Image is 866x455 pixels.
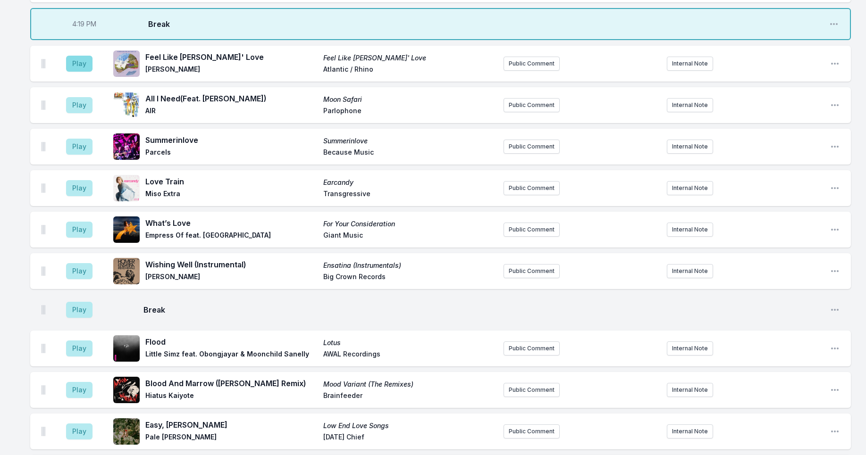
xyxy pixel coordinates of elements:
button: Public Comment [504,223,560,237]
button: Open playlist item options [830,344,840,353]
button: Play [66,340,92,356]
button: Open playlist item options [830,183,840,193]
button: Public Comment [504,341,560,356]
span: Low End Love Songs [323,421,496,430]
span: Summerinlove [323,136,496,146]
span: Parlophone [323,106,496,117]
button: Public Comment [504,181,560,195]
button: Internal Note [667,383,713,397]
span: What’s Love [145,217,318,229]
button: Internal Note [667,223,713,237]
span: All I Need (Feat. [PERSON_NAME]) [145,93,318,104]
button: Play [66,302,92,318]
img: Drag Handle [42,59,45,68]
span: Moon Safari [323,95,496,104]
span: Big Crown Records [323,272,496,283]
img: Drag Handle [42,427,45,436]
button: Internal Note [667,181,713,195]
span: Parcels [145,148,318,159]
button: Open playlist item options [830,100,840,110]
span: Brainfeeder [323,391,496,402]
span: Easy, [PERSON_NAME] [145,419,318,430]
span: Flood [145,336,318,347]
button: Play [66,423,92,439]
button: Public Comment [504,383,560,397]
span: Summerinlove [145,134,318,146]
img: Drag Handle [42,100,45,110]
img: Low End Love Songs [113,418,140,445]
img: Lotus [113,335,140,362]
span: Atlantic / Rhino [323,65,496,76]
button: Open playlist item options [830,225,840,234]
button: Public Comment [504,57,560,71]
button: Internal Note [667,140,713,154]
button: Open playlist item options [830,59,840,68]
span: [PERSON_NAME] [145,65,318,76]
span: [DATE] Chief [323,432,496,444]
button: Open playlist item options [830,385,840,395]
button: Play [66,56,92,72]
img: Drag Handle [42,225,45,234]
span: Hiatus Kaiyote [145,391,318,402]
img: Drag Handle [42,266,45,276]
span: Feel Like [PERSON_NAME]' Love [145,51,318,63]
button: Public Comment [504,424,560,438]
img: Ensatina (Instrumentals) [113,258,140,284]
span: AWAL Recordings [323,349,496,361]
img: Drag Handle [42,183,45,193]
button: Internal Note [667,341,713,356]
button: Internal Note [667,98,713,112]
button: Play [66,139,92,155]
img: Feel Like Makin' Love [113,50,140,77]
span: Break [148,18,822,30]
span: Transgressive [323,189,496,200]
span: Wishing Well (Instrumental) [145,259,318,270]
button: Play [66,382,92,398]
button: Public Comment [504,98,560,112]
img: Mood Variant (The Remixes) [113,377,140,403]
button: Open playlist item options [829,19,839,29]
span: Blood And Marrow ([PERSON_NAME] Remix) [145,378,318,389]
span: Love Train [145,176,318,187]
img: Moon Safari [113,92,140,118]
button: Open playlist item options [830,142,840,151]
span: Feel Like [PERSON_NAME]' Love [323,53,496,63]
img: For Your Consideration [113,216,140,243]
span: Timestamp [72,19,96,29]
button: Internal Note [667,424,713,438]
span: Ensatina (Instrumentals) [323,261,496,270]
span: Miso Extra [145,189,318,200]
button: Open playlist item options [830,305,840,314]
span: Giant Music [323,231,496,242]
span: Mood Variant (The Remixes) [323,380,496,389]
button: Play [66,263,92,279]
button: Play [66,97,92,113]
button: Public Comment [504,140,560,154]
button: Public Comment [504,264,560,278]
button: Internal Note [667,57,713,71]
span: Break [143,304,823,315]
span: Pale [PERSON_NAME] [145,432,318,444]
button: Open playlist item options [830,427,840,436]
span: Empress Of feat. [GEOGRAPHIC_DATA] [145,231,318,242]
img: Drag Handle [42,305,45,314]
button: Internal Note [667,264,713,278]
span: AIR [145,106,318,117]
img: Summerinlove [113,133,140,160]
span: Because Music [323,148,496,159]
span: Earcandy [323,178,496,187]
span: For Your Consideration [323,219,496,229]
img: Earcandy [113,175,140,201]
img: Drag Handle [42,385,45,395]
img: Drag Handle [42,142,45,151]
img: Drag Handle [42,344,45,353]
button: Open playlist item options [830,266,840,276]
span: Little Simz feat. Obongjayar & Moonchild Sanelly [145,349,318,361]
button: Play [66,222,92,238]
button: Play [66,180,92,196]
span: Lotus [323,338,496,347]
span: [PERSON_NAME] [145,272,318,283]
